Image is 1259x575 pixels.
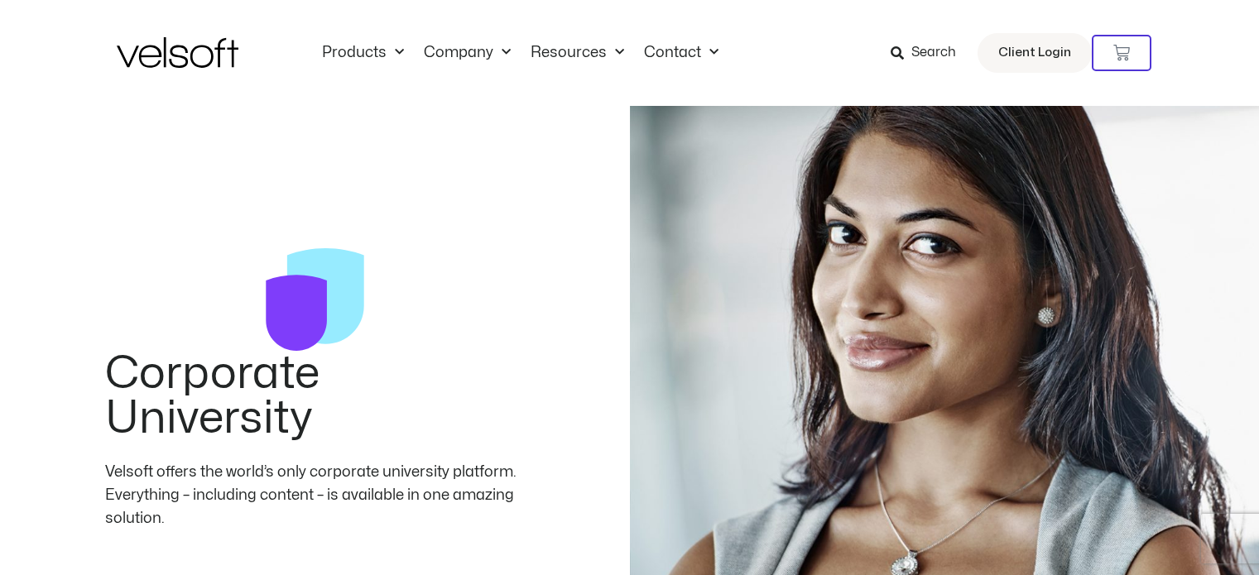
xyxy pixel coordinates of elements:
[312,44,728,62] nav: Menu
[105,461,524,530] div: Velsoft offers the world’s only corporate university platform. Everything – including content – i...
[521,44,634,62] a: ResourcesMenu Toggle
[891,39,968,67] a: Search
[117,37,238,68] img: Velsoft Training Materials
[634,44,728,62] a: ContactMenu Toggle
[105,352,524,441] h2: Corporate University
[978,33,1092,73] a: Client Login
[998,42,1071,64] span: Client Login
[414,44,521,62] a: CompanyMenu Toggle
[312,44,414,62] a: ProductsMenu Toggle
[911,42,956,64] span: Search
